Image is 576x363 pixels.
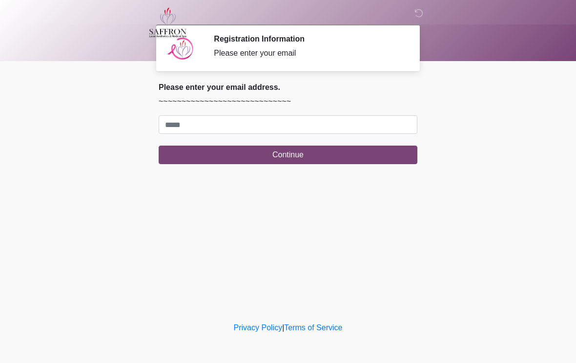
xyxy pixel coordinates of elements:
[284,323,342,332] a: Terms of Service
[282,323,284,332] a: |
[159,146,417,164] button: Continue
[149,7,187,38] img: Saffron Laser Aesthetics and Medical Spa Logo
[159,83,417,92] h2: Please enter your email address.
[166,34,195,64] img: Agent Avatar
[234,323,283,332] a: Privacy Policy
[159,96,417,107] p: ~~~~~~~~~~~~~~~~~~~~~~~~~~~~~
[214,47,403,59] div: Please enter your email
